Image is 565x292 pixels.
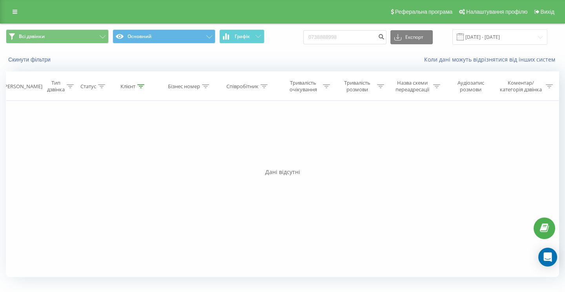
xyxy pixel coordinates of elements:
[120,83,135,90] div: Клієнт
[6,168,559,176] div: Дані відсутні
[466,9,527,15] span: Налаштування профілю
[449,80,492,93] div: Аудіозапис розмови
[339,80,375,93] div: Тривалість розмови
[47,80,65,93] div: Тип дзвінка
[541,9,554,15] span: Вихід
[235,34,250,39] span: Графік
[113,29,215,44] button: Основний
[6,29,109,44] button: Всі дзвінки
[226,83,259,90] div: Співробітник
[80,83,96,90] div: Статус
[19,33,45,40] span: Всі дзвінки
[395,9,453,15] span: Реферальна програма
[390,30,433,44] button: Експорт
[6,56,55,63] button: Скинути фільтри
[303,30,386,44] input: Пошук за номером
[219,29,264,44] button: Графік
[285,80,321,93] div: Тривалість очікування
[393,80,431,93] div: Назва схеми переадресації
[424,56,559,63] a: Коли дані можуть відрізнятися вiд інших систем
[538,248,557,267] div: Open Intercom Messenger
[498,80,544,93] div: Коментар/категорія дзвінка
[168,83,200,90] div: Бізнес номер
[3,83,42,90] div: [PERSON_NAME]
